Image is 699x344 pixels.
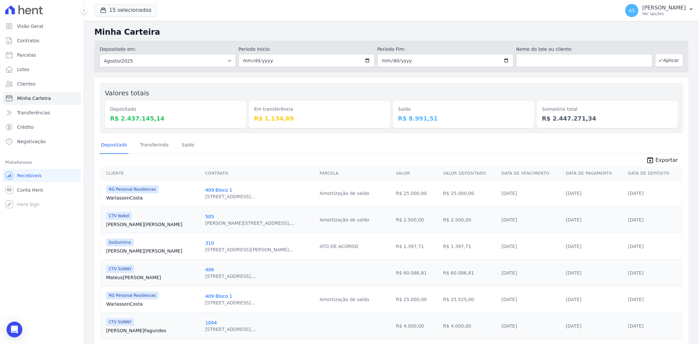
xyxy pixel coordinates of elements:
[501,323,517,329] a: [DATE]
[566,323,581,329] a: [DATE]
[3,169,81,182] a: Recebíveis
[106,248,200,254] a: [PERSON_NAME][PERSON_NAME]
[94,26,689,38] h2: Minha Carteira
[106,239,134,246] span: GoQuintino
[205,273,257,279] div: [STREET_ADDRESS],...
[440,259,499,286] td: R$ 60.086,81
[17,138,46,145] span: Negativação
[393,180,440,206] td: R$ 25.000,00
[626,167,682,180] th: Data de Depósito
[3,77,81,90] a: Clientes
[205,299,255,306] div: [STREET_ADDRESS]...
[646,156,654,164] i: unarchive
[180,137,196,154] a: Saldo
[3,92,81,105] a: Minha Carteira
[3,34,81,47] a: Contratos
[563,167,626,180] th: Data de Pagamento
[542,106,673,113] dt: Somatório total
[100,137,128,154] a: Depositado
[17,52,36,58] span: Parcelas
[501,270,517,276] a: [DATE]
[3,183,81,197] a: Conta Hent
[566,191,581,196] a: [DATE]
[17,95,51,102] span: Minha Carteira
[205,214,214,219] a: 505
[3,106,81,119] a: Transferências
[566,270,581,276] a: [DATE]
[17,81,35,87] span: Clientes
[106,274,200,281] a: Mateus[PERSON_NAME]
[393,233,440,259] td: R$ 1.397,71
[440,313,499,339] td: R$ 4.000,00
[393,206,440,233] td: R$ 2.500,00
[542,114,673,123] dd: R$ 2.447.271,34
[393,259,440,286] td: R$ 60.086,81
[17,37,39,44] span: Contratos
[440,206,499,233] td: R$ 2.500,00
[106,185,159,193] span: RG Personal Residences
[254,114,385,123] dd: R$ 1.134,69
[205,220,295,226] div: [PERSON_NAME][STREET_ADDRESS],...
[440,167,499,180] th: Valor Depositado
[628,244,644,249] a: [DATE]
[642,5,686,11] p: [PERSON_NAME]
[254,106,385,113] dt: Em transferência
[205,246,293,253] div: [STREET_ADDRESS][PERSON_NAME]...
[106,195,200,201] a: WarlassonCosta
[3,135,81,148] a: Negativação
[516,46,652,53] label: Nome do lote ou cliente:
[499,167,563,180] th: Data de Vencimento
[501,244,517,249] a: [DATE]
[106,318,134,326] span: CTV SUNNY
[5,159,78,166] div: Plataformas
[94,4,157,16] button: 15 selecionados
[101,167,203,180] th: Cliente
[106,301,200,307] a: WarlassonCosta
[320,217,369,222] a: Amortização de saldo
[3,121,81,134] a: Crédito
[105,89,149,97] label: Valores totais
[501,217,517,222] a: [DATE]
[203,167,317,180] th: Contrato
[205,187,232,193] a: 409 Bloco 1
[566,244,581,249] a: [DATE]
[205,267,214,272] a: 406
[628,217,644,222] a: [DATE]
[3,20,81,33] a: Visão Geral
[655,54,683,67] button: Aplicar
[566,297,581,302] a: [DATE]
[205,193,255,200] div: [STREET_ADDRESS]...
[106,221,200,228] a: [PERSON_NAME][PERSON_NAME]
[205,294,232,299] a: 409 Bloco 1
[398,106,529,113] dt: Saldo
[440,180,499,206] td: R$ 25.000,00
[106,265,134,273] span: CTV SUNNY
[440,286,499,313] td: R$ 25.525,00
[628,323,644,329] a: [DATE]
[106,327,200,334] a: [PERSON_NAME]Fagundes
[110,106,241,113] dt: Depositado
[629,8,635,13] span: AS
[205,240,214,246] a: 310
[320,244,358,249] a: ATO DE ACORDO
[3,63,81,76] a: Lotes
[655,156,678,164] span: Exportar
[17,109,50,116] span: Transferências
[139,137,170,154] a: Transferindo
[320,297,369,302] a: Amortização de saldo
[393,167,440,180] th: Valor
[110,114,241,123] dd: R$ 2.437.145,14
[205,326,257,333] div: [STREET_ADDRESS],...
[17,187,43,193] span: Conta Hent
[628,191,644,196] a: [DATE]
[501,191,517,196] a: [DATE]
[393,286,440,313] td: R$ 25.000,00
[205,320,217,325] a: 1004
[106,212,132,220] span: CTV Nobel
[628,270,644,276] a: [DATE]
[377,46,514,53] label: Período Fim:
[17,172,42,179] span: Recebíveis
[3,48,81,62] a: Parcelas
[17,23,43,29] span: Visão Geral
[566,217,581,222] a: [DATE]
